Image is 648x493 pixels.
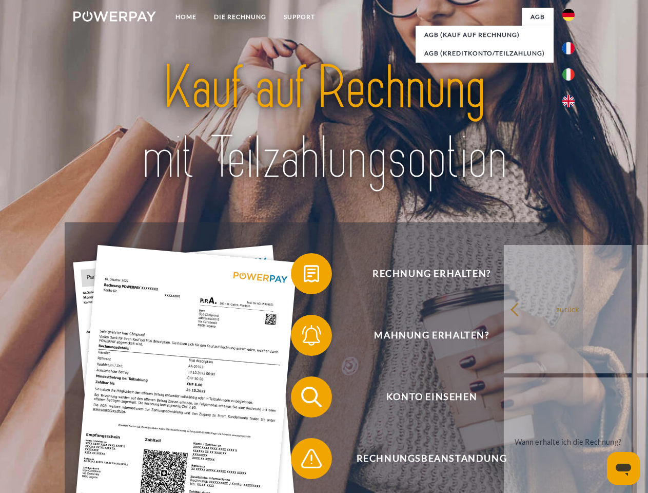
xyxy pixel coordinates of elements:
button: Mahnung erhalten? [291,315,558,356]
a: Home [167,8,205,26]
img: fr [562,42,575,54]
img: qb_bell.svg [299,323,324,348]
iframe: Schaltfläche zum Öffnen des Messaging-Fensters [607,452,640,485]
a: AGB (Kauf auf Rechnung) [416,26,554,44]
div: Wann erhalte ich die Rechnung? [510,434,625,448]
div: zurück [510,302,625,316]
img: title-powerpay_de.svg [98,49,550,197]
img: de [562,9,575,21]
button: Konto einsehen [291,376,558,418]
span: Rechnung erhalten? [306,253,557,294]
button: Rechnung erhalten? [291,253,558,294]
img: qb_bill.svg [299,261,324,287]
span: Konto einsehen [306,376,557,418]
img: en [562,95,575,107]
img: qb_warning.svg [299,446,324,471]
span: Rechnungsbeanstandung [306,438,557,479]
img: logo-powerpay-white.svg [73,11,156,22]
a: DIE RECHNUNG [205,8,275,26]
a: SUPPORT [275,8,324,26]
button: Rechnungsbeanstandung [291,438,558,479]
img: qb_search.svg [299,384,324,410]
a: AGB (Kreditkonto/Teilzahlung) [416,44,554,63]
span: Mahnung erhalten? [306,315,557,356]
img: it [562,68,575,81]
a: agb [522,8,554,26]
